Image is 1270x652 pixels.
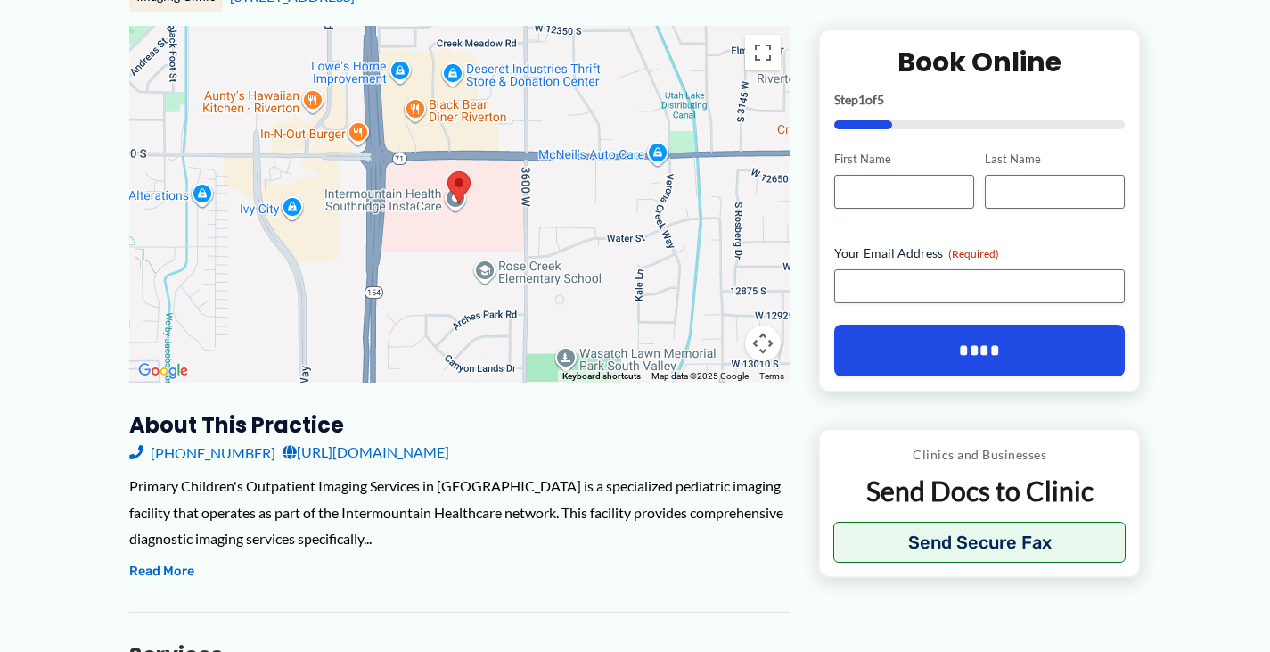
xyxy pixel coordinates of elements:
a: [PHONE_NUMBER] [129,439,275,466]
a: [URL][DOMAIN_NAME] [283,439,449,466]
p: Send Docs to Clinic [833,474,1127,508]
p: Clinics and Businesses [833,443,1127,466]
span: 5 [877,92,884,107]
label: Last Name [985,151,1125,168]
button: Map camera controls [745,326,781,361]
a: Open this area in Google Maps (opens a new window) [134,359,193,383]
span: (Required) [948,247,999,260]
img: Google [134,359,193,383]
a: Terms [759,371,784,381]
label: First Name [834,151,974,168]
h2: Book Online [834,45,1126,79]
span: Map data ©2025 Google [651,371,749,381]
p: Step of [834,94,1126,106]
div: Primary Children's Outpatient Imaging Services in [GEOGRAPHIC_DATA] is a specialized pediatric im... [129,473,790,552]
button: Toggle fullscreen view [745,35,781,70]
label: Your Email Address [834,244,1126,262]
button: Send Secure Fax [833,522,1127,563]
button: Keyboard shortcuts [562,370,641,383]
span: 1 [858,92,865,107]
h3: About this practice [129,411,790,439]
button: Read More [129,561,194,582]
